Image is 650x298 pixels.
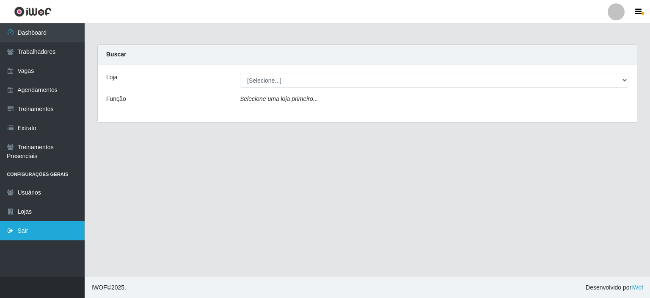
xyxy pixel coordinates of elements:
span: Desenvolvido por [586,283,643,292]
label: Função [106,95,126,103]
a: iWof [631,284,643,291]
strong: Buscar [106,51,126,58]
label: Loja [106,73,117,82]
span: IWOF [91,284,107,291]
span: © 2025 . [91,283,126,292]
i: Selecione uma loja primeiro... [240,95,318,102]
img: CoreUI Logo [14,6,52,17]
